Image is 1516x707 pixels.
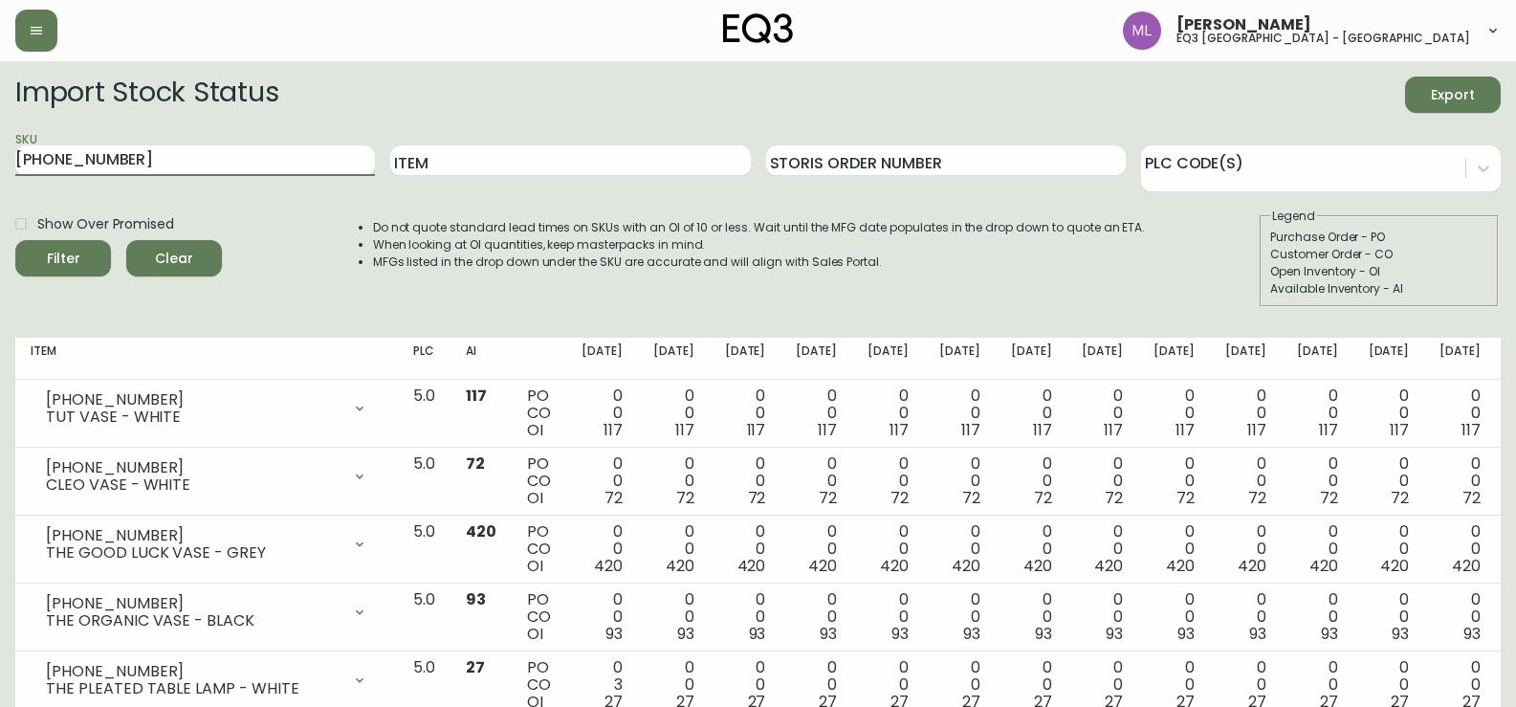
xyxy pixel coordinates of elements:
div: 0 0 [1439,387,1481,439]
span: 117 [1104,419,1123,441]
td: 5.0 [398,380,450,448]
span: 420 [1380,555,1409,577]
span: 93 [1463,623,1481,645]
div: 0 0 [725,387,766,439]
div: Customer Order - CO [1270,246,1488,263]
div: 0 0 [653,523,694,575]
div: 0 0 [582,591,623,643]
th: [DATE] [1282,338,1353,380]
div: Available Inventory - AI [1270,280,1488,298]
div: 0 0 [796,455,837,507]
th: [DATE] [1066,338,1138,380]
div: 0 0 [1011,455,1052,507]
span: 93 [466,588,486,610]
span: 117 [1247,419,1266,441]
span: OI [527,487,543,509]
span: 93 [1392,623,1409,645]
div: 0 0 [1225,523,1266,575]
div: 0 0 [939,591,980,643]
span: 72 [1462,487,1481,509]
div: 0 0 [1082,523,1123,575]
div: THE GOOD LUCK VASE - GREY [46,544,341,562]
span: 117 [466,385,487,407]
span: 420 [1238,555,1266,577]
div: 0 0 [1369,591,1410,643]
span: [PERSON_NAME] [1176,17,1311,33]
legend: Legend [1270,208,1317,225]
span: 93 [605,623,623,645]
div: 0 0 [725,523,766,575]
span: 93 [963,623,980,645]
th: [DATE] [1138,338,1210,380]
th: Item [15,338,398,380]
div: [PHONE_NUMBER]THE ORGANIC VASE - BLACK [31,591,383,633]
div: 0 0 [582,523,623,575]
div: 0 0 [653,591,694,643]
span: 420 [952,555,980,577]
div: 0 0 [725,591,766,643]
span: 27 [466,656,485,678]
div: 0 0 [1369,387,1410,439]
span: 420 [737,555,766,577]
span: 93 [820,623,837,645]
span: 420 [1452,555,1481,577]
span: 72 [1248,487,1266,509]
th: [DATE] [996,338,1067,380]
div: Purchase Order - PO [1270,229,1488,246]
span: 117 [1175,419,1195,441]
div: 0 0 [1297,523,1338,575]
div: 0 0 [1225,591,1266,643]
div: 0 0 [939,523,980,575]
div: 0 0 [939,387,980,439]
div: [PHONE_NUMBER] [46,527,341,544]
div: 0 0 [582,455,623,507]
span: 93 [891,623,909,645]
span: 117 [890,419,909,441]
div: 0 0 [1297,387,1338,439]
div: 0 0 [1011,523,1052,575]
div: 0 0 [1153,591,1195,643]
span: 93 [1321,623,1338,645]
th: [DATE] [638,338,710,380]
div: 0 0 [1011,591,1052,643]
div: 0 0 [1153,387,1195,439]
div: 0 0 [1439,455,1481,507]
td: 5.0 [398,516,450,584]
span: 420 [1094,555,1123,577]
div: PO CO [527,523,551,575]
span: 93 [1249,623,1266,645]
div: PO CO [527,591,551,643]
div: 0 0 [796,387,837,439]
span: 117 [961,419,980,441]
div: 0 0 [1225,387,1266,439]
li: Do not quote standard lead times on SKUs with an OI of 10 or less. Wait until the MFG date popula... [373,219,1146,236]
span: 72 [962,487,980,509]
div: 0 0 [1153,455,1195,507]
div: [PHONE_NUMBER] [46,663,341,680]
div: 0 0 [582,387,623,439]
div: 0 0 [725,455,766,507]
span: 72 [676,487,694,509]
span: 420 [808,555,837,577]
div: 0 0 [796,523,837,575]
span: 420 [666,555,694,577]
button: Export [1405,77,1501,113]
img: baddbcff1c9a25bf9b3a4739eeaf679c [1123,11,1161,50]
span: Export [1420,83,1485,107]
button: Clear [126,240,222,276]
div: 0 0 [653,387,694,439]
div: [PHONE_NUMBER]TUT VASE - WHITE [31,387,383,430]
span: 72 [819,487,837,509]
span: 117 [675,419,694,441]
span: 420 [594,555,623,577]
span: 420 [1023,555,1052,577]
div: 0 0 [1082,387,1123,439]
span: 117 [604,419,623,441]
span: 72 [1320,487,1338,509]
span: Show Over Promised [37,214,174,234]
span: 117 [818,419,837,441]
span: 420 [880,555,909,577]
div: 0 0 [1011,387,1052,439]
span: 72 [890,487,909,509]
span: 420 [466,520,496,542]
